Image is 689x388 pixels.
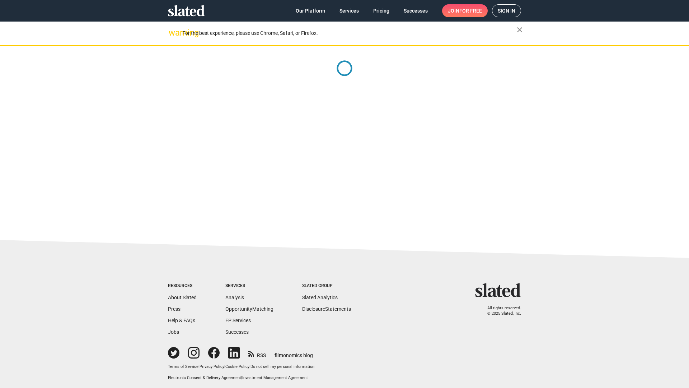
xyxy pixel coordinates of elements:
[168,375,241,380] a: Electronic Consent & Delivery Agreement
[182,28,517,38] div: For the best experience, please use Chrome, Safari, or Firefox.
[225,283,273,289] div: Services
[398,4,433,17] a: Successes
[225,295,244,300] a: Analysis
[290,4,331,17] a: Our Platform
[498,5,515,17] span: Sign in
[339,4,359,17] span: Services
[168,295,197,300] a: About Slated
[225,318,251,323] a: EP Services
[515,26,524,34] mat-icon: close
[442,4,488,17] a: Joinfor free
[448,4,482,17] span: Join
[168,329,179,335] a: Jobs
[404,4,428,17] span: Successes
[302,283,351,289] div: Slated Group
[302,295,338,300] a: Slated Analytics
[373,4,389,17] span: Pricing
[198,364,200,369] span: |
[250,364,314,370] button: Do not sell my personal information
[200,364,224,369] a: Privacy Policy
[367,4,395,17] a: Pricing
[296,4,325,17] span: Our Platform
[248,348,266,359] a: RSS
[249,364,250,369] span: |
[225,329,249,335] a: Successes
[459,4,482,17] span: for free
[302,306,351,312] a: DisclosureStatements
[168,283,197,289] div: Resources
[224,364,225,369] span: |
[242,375,308,380] a: Investment Management Agreement
[168,318,195,323] a: Help & FAQs
[334,4,365,17] a: Services
[225,364,249,369] a: Cookie Policy
[480,306,521,316] p: All rights reserved. © 2025 Slated, Inc.
[169,28,177,37] mat-icon: warning
[275,346,313,359] a: filmonomics blog
[168,306,181,312] a: Press
[275,352,283,358] span: film
[168,364,198,369] a: Terms of Service
[492,4,521,17] a: Sign in
[225,306,273,312] a: OpportunityMatching
[241,375,242,380] span: |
